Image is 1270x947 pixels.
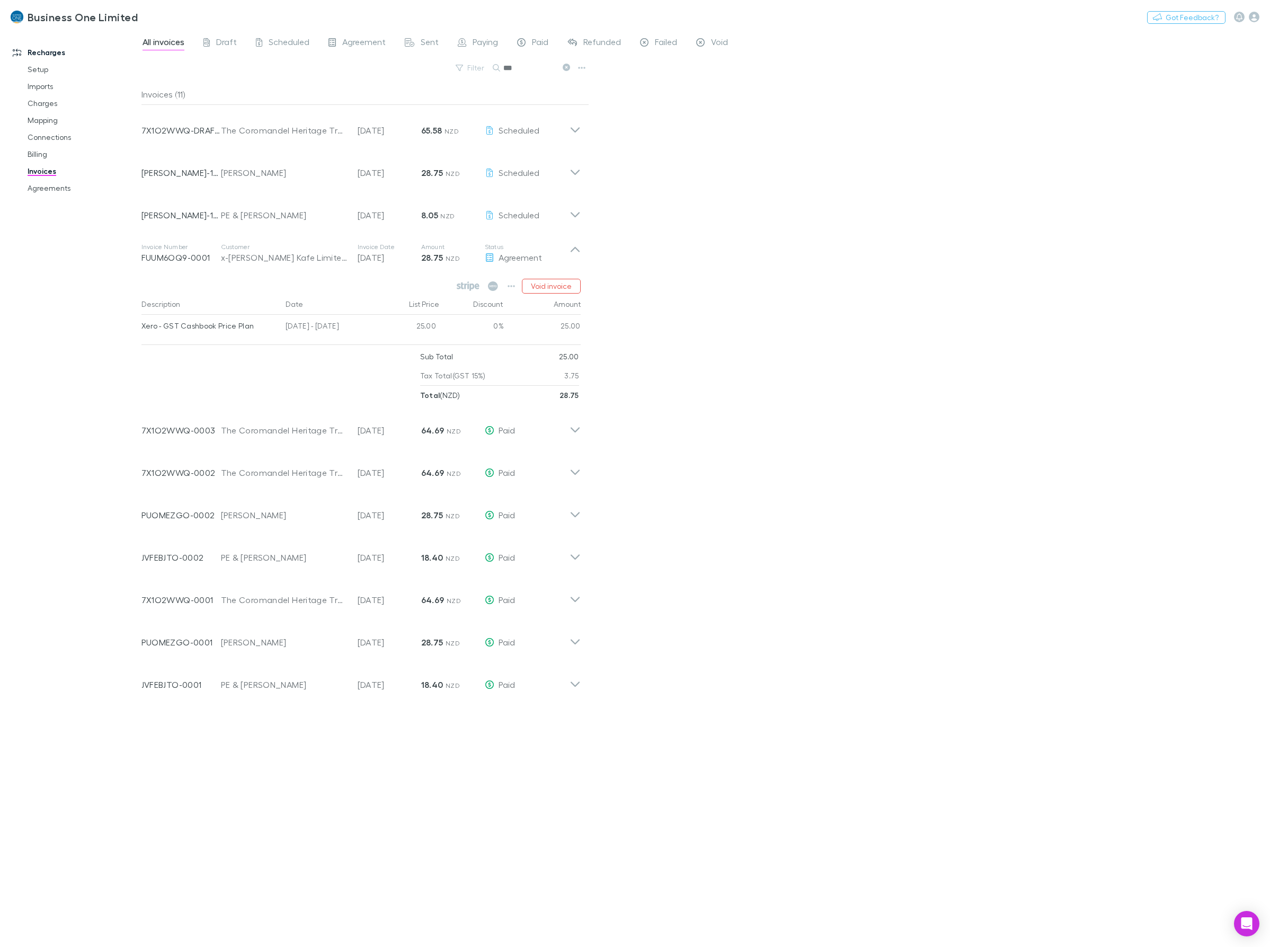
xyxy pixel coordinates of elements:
div: PUOMEZGO-0002[PERSON_NAME][DATE]28.75 NZDPaid [133,490,589,532]
p: 7X1O2WWQ-0003 [141,424,221,437]
p: PUOMEZGO-0002 [141,509,221,521]
p: Invoice Date [358,243,421,251]
strong: 18.40 [421,679,443,690]
div: PE & [PERSON_NAME] [221,551,347,564]
span: All invoices [143,37,184,50]
p: Invoice Number [141,243,221,251]
span: NZD [446,639,460,647]
div: PUOMEZGO-0001[PERSON_NAME][DATE]28.75 NZDPaid [133,617,589,659]
div: [DATE] - [DATE] [281,315,377,340]
p: FUUM6OQ9-0001 [141,251,221,264]
span: NZD [447,427,461,435]
div: 0% [440,315,504,340]
p: [PERSON_NAME]-1309 [141,209,221,222]
div: 7X1O2WWQ-DRAFTThe Coromandel Heritage Trust[DATE]65.58 NZDScheduled [133,105,589,147]
span: Draft [216,37,237,50]
p: JVFEBJTO-0002 [141,551,221,564]
a: Charges [17,95,149,112]
p: [DATE] [358,466,421,479]
div: PE & [PERSON_NAME] [221,678,347,691]
div: [PERSON_NAME]-1309PE & [PERSON_NAME][DATE]8.05 NZDScheduled [133,190,589,232]
p: [DATE] [358,251,421,264]
p: 3.75 [564,366,579,385]
span: NZD [440,212,455,220]
p: [DATE] [358,551,421,564]
button: Got Feedback? [1147,11,1225,24]
p: 7X1O2WWQ-DRAFT [141,124,221,137]
a: Mapping [17,112,149,129]
span: Paid [499,425,515,435]
p: [DATE] [358,636,421,649]
div: JVFEBJTO-0001PE & [PERSON_NAME][DATE]18.40 NZDPaid [133,659,589,702]
strong: 28.75 [421,167,443,178]
div: The Coromandel Heritage Trust [221,124,347,137]
span: NZD [446,554,460,562]
span: Scheduled [499,167,539,178]
strong: 28.75 [421,637,443,648]
div: PE & [PERSON_NAME] [221,209,347,222]
span: NZD [446,170,460,178]
a: Recharges [2,44,149,61]
span: NZD [446,682,460,689]
strong: 28.75 [421,510,443,520]
strong: 64.69 [421,425,445,436]
div: [PERSON_NAME] [221,166,347,179]
div: x-[PERSON_NAME] Kafe Limited - Repeating Test [221,251,347,264]
div: 7X1O2WWQ-0003The Coromandel Heritage Trust[DATE]64.69 NZDPaid [133,405,589,447]
p: 25.00 [559,347,579,366]
p: JVFEBJTO-0001 [141,678,221,691]
span: NZD [445,127,459,135]
span: Paid [499,679,515,689]
a: Connections [17,129,149,146]
div: [PERSON_NAME] [221,636,347,649]
span: Void [711,37,728,50]
p: [PERSON_NAME]-1151 [141,166,221,179]
span: Scheduled [269,37,309,50]
p: [DATE] [358,509,421,521]
div: Xero - GST Cashbook Price Plan [141,315,278,337]
div: The Coromandel Heritage Trust [221,466,347,479]
p: PUOMEZGO-0001 [141,636,221,649]
a: Imports [17,78,149,95]
button: Filter [450,61,491,74]
span: NZD [447,470,461,477]
span: Paid [499,595,515,605]
span: Paid [532,37,548,50]
div: 7X1O2WWQ-0001The Coromandel Heritage Trust[DATE]64.69 NZDPaid [133,574,589,617]
div: The Coromandel Heritage Trust [221,424,347,437]
p: [DATE] [358,209,421,222]
p: 7X1O2WWQ-0002 [141,466,221,479]
span: NZD [447,597,461,605]
p: ( NZD ) [420,386,460,405]
span: NZD [446,254,460,262]
div: [PERSON_NAME] [221,509,347,521]
div: JVFEBJTO-0002PE & [PERSON_NAME][DATE]18.40 NZDPaid [133,532,589,574]
span: Paid [499,510,515,520]
div: Invoice NumberFUUM6OQ9-0001Customerx-[PERSON_NAME] Kafe Limited - Repeating TestInvoice Date[DATE... [133,232,589,275]
p: [DATE] [358,166,421,179]
a: Billing [17,146,149,163]
strong: 28.75 [559,391,579,400]
span: Agreement [499,252,542,262]
div: Open Intercom Messenger [1234,911,1259,936]
strong: 18.40 [421,552,443,563]
p: [DATE] [358,678,421,691]
span: Paid [499,637,515,647]
span: Failed [655,37,677,50]
div: 25.00 [504,315,581,340]
a: Setup [17,61,149,78]
p: [DATE] [358,424,421,437]
p: [DATE] [358,124,421,137]
button: Void invoice [522,279,581,294]
p: Sub Total [420,347,454,366]
strong: 65.58 [421,125,442,136]
div: 7X1O2WWQ-0002The Coromandel Heritage Trust[DATE]64.69 NZDPaid [133,447,589,490]
strong: 64.69 [421,467,445,478]
p: Amount [421,243,485,251]
img: Business One Limited's Logo [11,11,23,23]
span: NZD [446,512,460,520]
strong: Total [420,391,440,400]
p: Tax Total (GST 15%) [420,366,486,385]
a: Business One Limited [4,4,144,30]
a: Invoices [17,163,149,180]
